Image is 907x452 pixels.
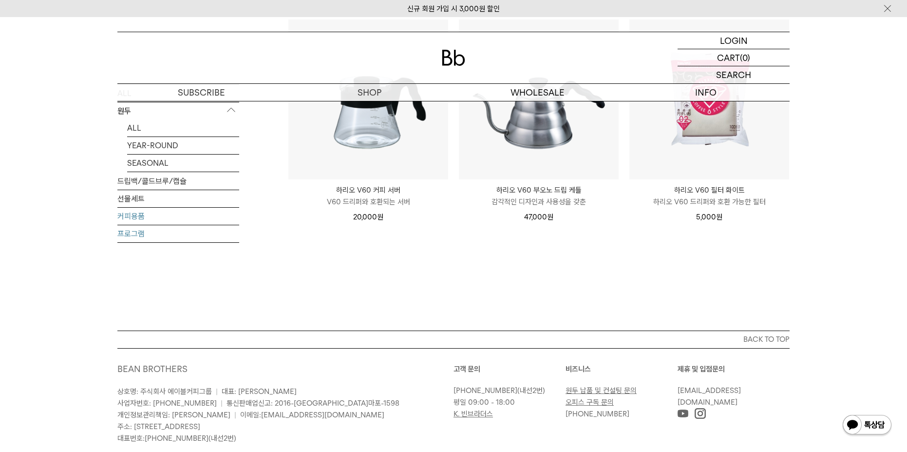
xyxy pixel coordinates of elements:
[117,331,790,348] button: BACK TO TOP
[377,213,383,221] span: 원
[566,410,629,418] a: [PHONE_NUMBER]
[629,184,789,196] p: 하리오 V60 필터 화이트
[353,213,383,221] span: 20,000
[716,66,751,83] p: SEARCH
[288,196,448,208] p: V60 드리퍼와 호환되는 서버
[221,399,223,408] span: |
[117,422,200,431] span: 주소: [STREET_ADDRESS]
[453,84,622,101] p: WHOLESALE
[459,184,619,208] a: 하리오 V60 부오노 드립 케틀 감각적인 디자인과 사용성을 갖춘
[629,184,789,208] a: 하리오 V60 필터 화이트 하리오 V60 드리퍼와 호환 가능한 필터
[117,190,239,207] a: 선물세트
[227,399,399,408] span: 통신판매업신고: 2016-[GEOGRAPHIC_DATA]마포-1598
[716,213,722,221] span: 원
[566,398,614,407] a: 오피스 구독 문의
[717,49,740,66] p: CART
[117,434,236,443] span: 대표번호: (내선2번)
[117,102,239,120] p: 원두
[453,396,561,408] p: 평일 09:00 - 18:00
[453,386,517,395] a: [PHONE_NUMBER]
[240,411,384,419] span: 이메일:
[117,173,239,190] a: 드립백/콜드브루/캡슐
[117,84,285,101] a: SUBSCRIBE
[566,386,637,395] a: 원두 납품 및 컨설팅 문의
[234,411,236,419] span: |
[842,414,892,437] img: 카카오톡 채널 1:1 채팅 버튼
[216,387,218,396] span: |
[117,208,239,225] a: 커피용품
[288,184,448,208] a: 하리오 V60 커피 서버 V60 드리퍼와 호환되는 서버
[524,213,553,221] span: 47,000
[261,411,384,419] a: [EMAIL_ADDRESS][DOMAIN_NAME]
[117,411,230,419] span: 개인정보관리책임: [PERSON_NAME]
[453,385,561,396] p: (내선2번)
[127,119,239,137] a: ALL
[442,50,465,66] img: 로고
[720,32,748,49] p: LOGIN
[117,225,239,242] a: 프로그램
[459,196,619,208] p: 감각적인 디자인과 사용성을 갖춘
[288,184,448,196] p: 하리오 V60 커피 서버
[696,213,722,221] span: 5,000
[629,196,789,208] p: 하리오 V60 드리퍼와 호환 가능한 필터
[127,155,239,172] a: SEASONAL
[678,32,790,49] a: LOGIN
[453,363,566,375] p: 고객 문의
[117,387,212,396] span: 상호명: 주식회사 에이블커피그룹
[117,399,217,408] span: 사업자번호: [PHONE_NUMBER]
[127,137,239,154] a: YEAR-ROUND
[547,213,553,221] span: 원
[678,363,790,375] p: 제휴 및 입점문의
[459,184,619,196] p: 하리오 V60 부오노 드립 케틀
[222,387,297,396] span: 대표: [PERSON_NAME]
[566,363,678,375] p: 비즈니스
[678,49,790,66] a: CART (0)
[285,84,453,101] a: SHOP
[740,49,750,66] p: (0)
[407,4,500,13] a: 신규 회원 가입 시 3,000원 할인
[622,84,790,101] p: INFO
[453,410,493,418] a: K. 빈브라더스
[117,364,188,374] a: BEAN BROTHERS
[678,386,741,407] a: [EMAIL_ADDRESS][DOMAIN_NAME]
[145,434,208,443] a: [PHONE_NUMBER]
